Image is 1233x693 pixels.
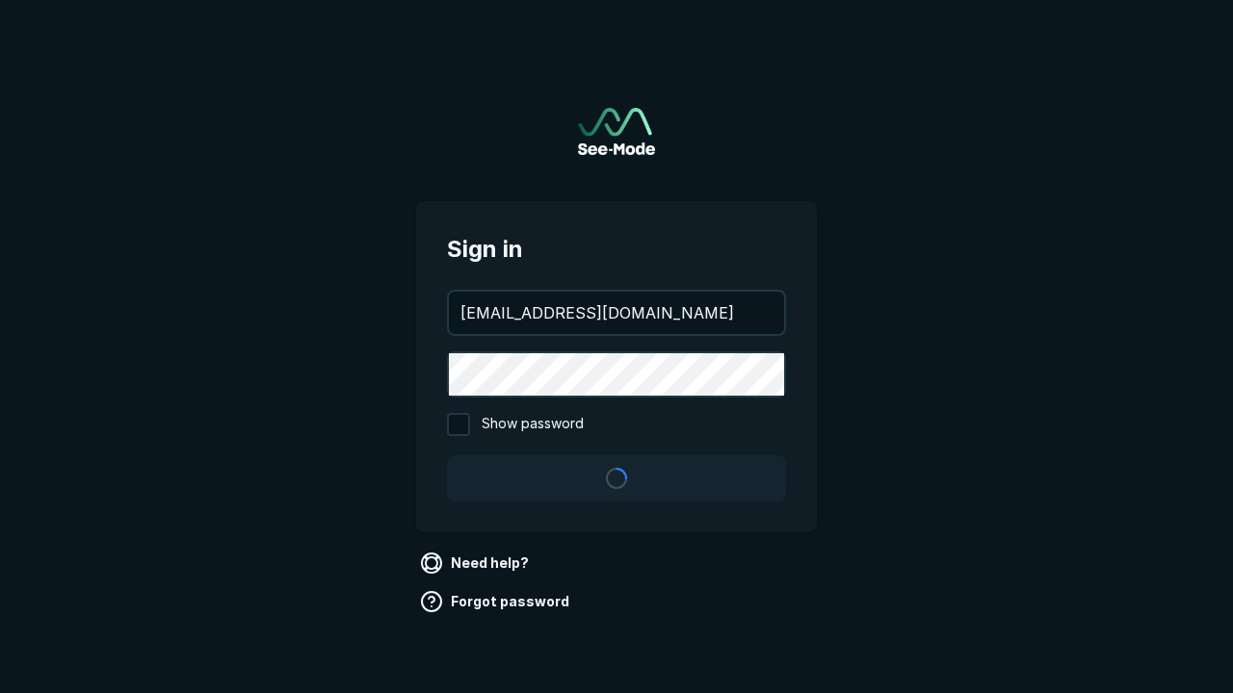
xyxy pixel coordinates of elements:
span: Sign in [447,232,786,267]
a: Need help? [416,548,537,578]
a: Go to sign in [578,108,655,155]
input: your@email.com [449,292,784,334]
a: Forgot password [416,586,577,617]
img: See-Mode Logo [578,108,655,155]
span: Show password [482,413,584,436]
